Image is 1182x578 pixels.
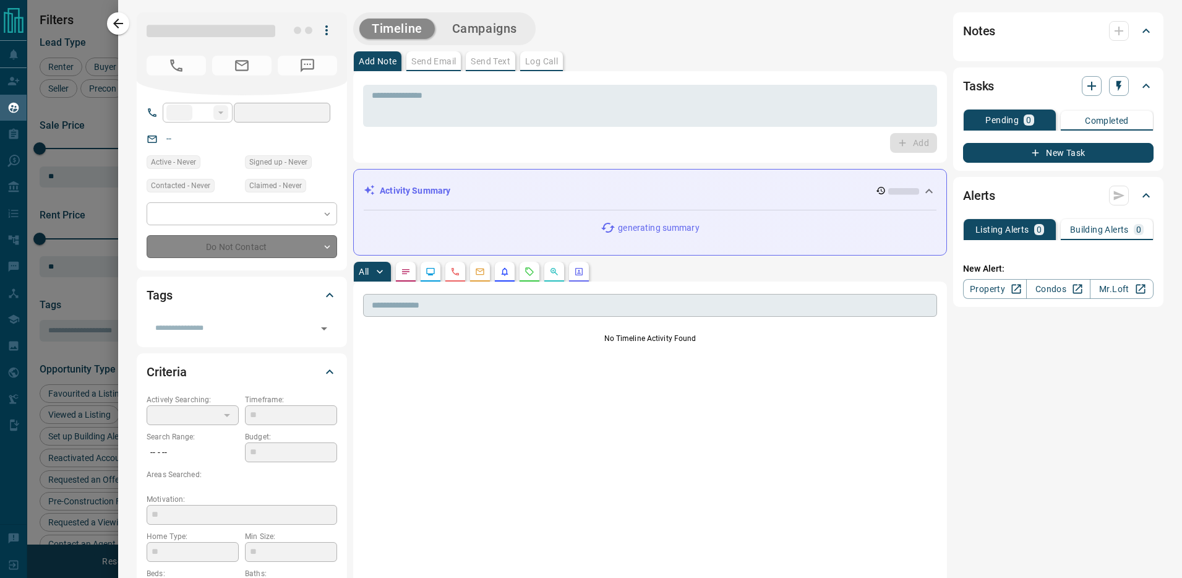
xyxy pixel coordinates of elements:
[147,362,187,382] h2: Criteria
[963,181,1154,210] div: Alerts
[151,179,210,192] span: Contacted - Never
[549,267,559,277] svg: Opportunities
[147,280,337,310] div: Tags
[363,333,937,344] p: No Timeline Activity Found
[147,235,337,258] div: Do Not Contact
[147,56,206,75] span: No Number
[975,225,1029,234] p: Listing Alerts
[147,494,337,505] p: Motivation:
[249,179,302,192] span: Claimed - Never
[450,267,460,277] svg: Calls
[1026,116,1031,124] p: 0
[212,56,272,75] span: No Email
[147,357,337,387] div: Criteria
[1136,225,1141,234] p: 0
[963,186,995,205] h2: Alerts
[963,76,994,96] h2: Tasks
[147,442,239,463] p: -- - --
[315,320,333,337] button: Open
[1070,225,1129,234] p: Building Alerts
[401,267,411,277] svg: Notes
[985,116,1019,124] p: Pending
[151,156,196,168] span: Active - Never
[525,267,534,277] svg: Requests
[359,267,369,276] p: All
[249,156,307,168] span: Signed up - Never
[440,19,529,39] button: Campaigns
[147,285,172,305] h2: Tags
[426,267,435,277] svg: Lead Browsing Activity
[963,279,1027,299] a: Property
[147,394,239,405] p: Actively Searching:
[147,469,337,480] p: Areas Searched:
[245,431,337,442] p: Budget:
[1037,225,1042,234] p: 0
[359,19,435,39] button: Timeline
[1090,279,1154,299] a: Mr.Loft
[278,56,337,75] span: No Number
[963,16,1154,46] div: Notes
[245,394,337,405] p: Timeframe:
[364,179,936,202] div: Activity Summary
[166,134,171,144] a: --
[574,267,584,277] svg: Agent Actions
[963,71,1154,101] div: Tasks
[245,531,337,542] p: Min Size:
[359,57,396,66] p: Add Note
[963,21,995,41] h2: Notes
[380,184,450,197] p: Activity Summary
[475,267,485,277] svg: Emails
[963,262,1154,275] p: New Alert:
[1026,279,1090,299] a: Condos
[147,431,239,442] p: Search Range:
[1085,116,1129,125] p: Completed
[147,531,239,542] p: Home Type:
[963,143,1154,163] button: New Task
[618,222,699,235] p: generating summary
[500,267,510,277] svg: Listing Alerts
